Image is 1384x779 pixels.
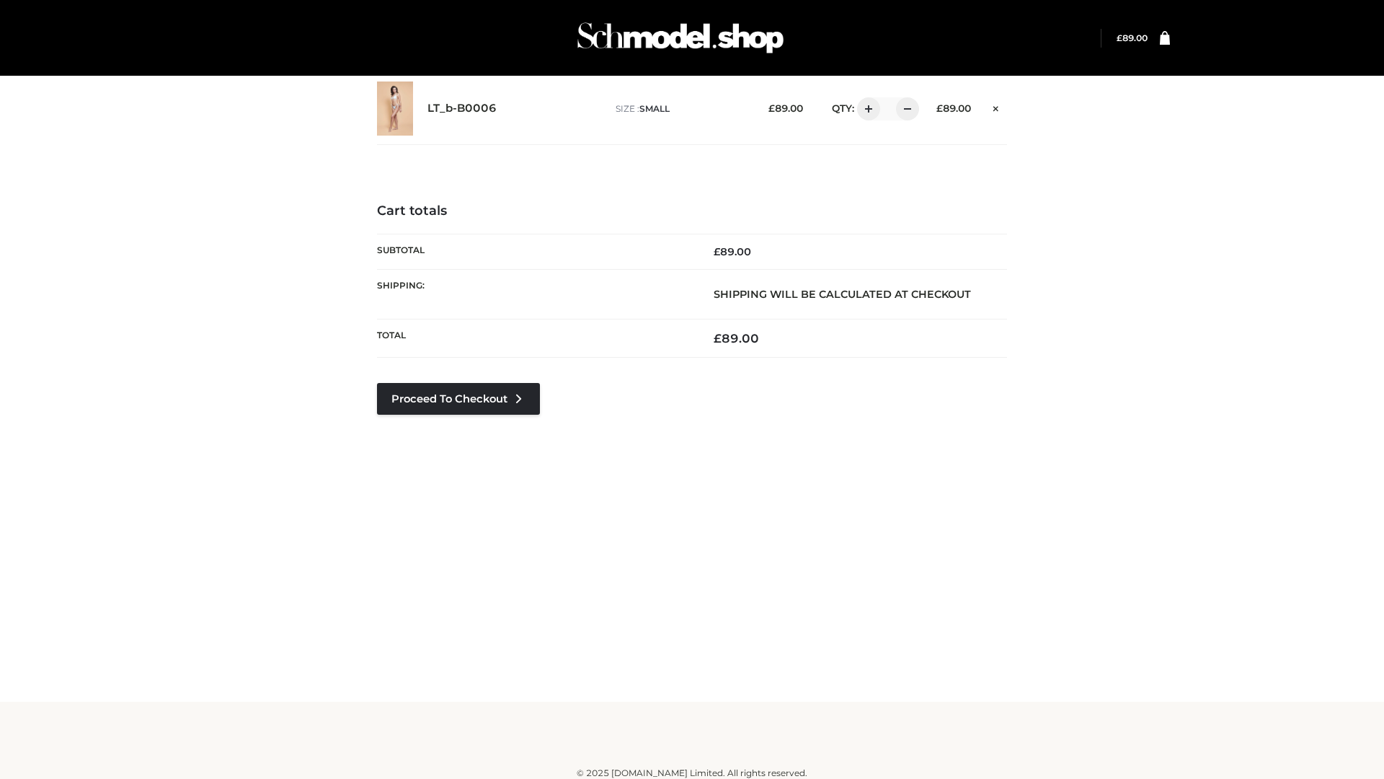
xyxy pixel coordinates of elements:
[1117,32,1122,43] span: £
[377,82,413,136] img: LT_b-B0006 - SMALL
[714,331,759,346] bdi: 89.00
[1117,32,1148,43] a: £89.00
[377,320,692,358] th: Total
[936,102,971,114] bdi: 89.00
[377,203,1007,219] h4: Cart totals
[377,383,540,415] a: Proceed to Checkout
[768,102,803,114] bdi: 89.00
[714,245,720,258] span: £
[639,103,670,114] span: SMALL
[377,234,692,269] th: Subtotal
[572,9,789,66] img: Schmodel Admin 964
[714,288,971,301] strong: Shipping will be calculated at checkout
[985,97,1007,116] a: Remove this item
[377,269,692,319] th: Shipping:
[616,102,746,115] p: size :
[714,331,722,346] span: £
[817,97,914,120] div: QTY:
[714,245,751,258] bdi: 89.00
[768,102,775,114] span: £
[427,102,497,115] a: LT_b-B0006
[936,102,943,114] span: £
[1117,32,1148,43] bdi: 89.00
